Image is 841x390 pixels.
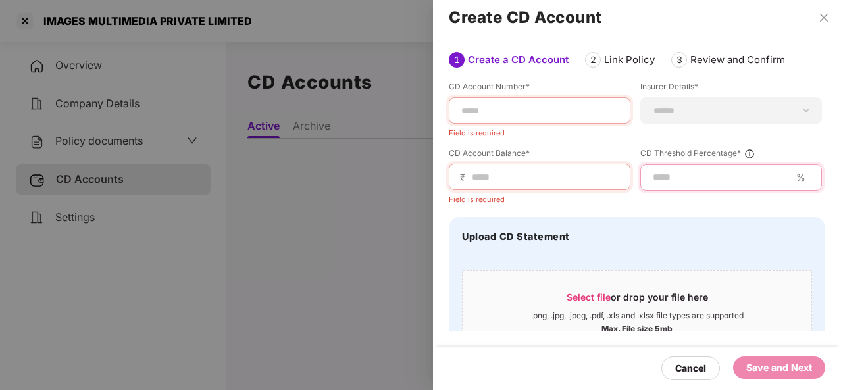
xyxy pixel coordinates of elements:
[468,53,569,66] div: Create a CD Account
[567,291,611,303] span: Select file
[449,124,630,137] div: Field is required
[690,53,785,66] div: Review and Confirm
[460,171,471,183] span: ₹
[531,310,744,321] div: .png, .jpg, .jpeg, .pdf, .xls and .xlsx file types are supported
[604,53,655,66] div: Link Policy
[675,361,706,376] div: Cancel
[449,147,630,164] label: CD Account Balance*
[567,291,708,310] div: or drop your file here
[449,190,630,204] div: Field is required
[462,230,570,243] h4: Upload CD Statement
[640,147,822,164] label: CD Threshold Percentage*
[449,81,630,97] label: CD Account Number*
[815,12,833,24] button: Close
[791,171,811,183] span: %
[671,52,687,68] div: 3
[449,11,825,25] h2: Create CD Account
[640,81,822,97] label: Insurer Details*
[601,321,673,334] div: Max. File size 5mb
[746,360,812,375] div: Save and Next
[449,52,465,68] div: 1
[744,149,755,159] img: svg+xml;base64,PHN2ZyBpZD0iSW5mbyIgeG1sbnM9Imh0dHA6Ly93d3cudzMub3JnLzIwMDAvc3ZnIiB3aWR0aD0iMTQiIG...
[819,12,829,23] span: close
[585,52,601,68] div: 2
[463,281,811,344] span: Select fileor drop your file here.png, .jpg, .jpeg, .pdf, .xls and .xlsx file types are supported...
